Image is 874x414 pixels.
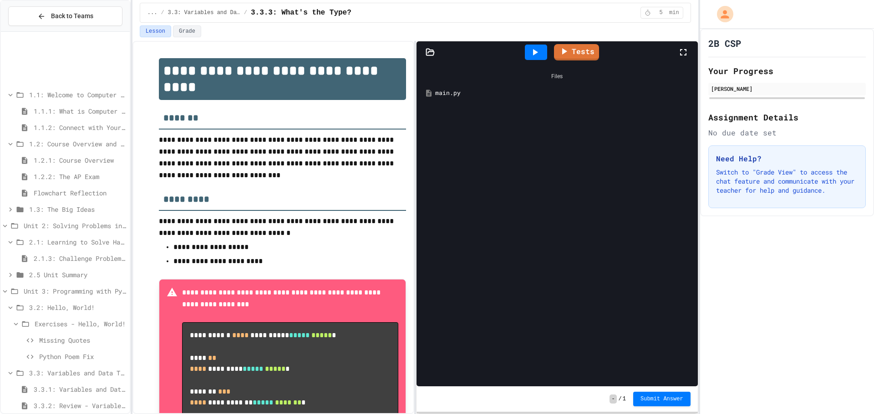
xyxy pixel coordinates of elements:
[633,392,691,406] button: Submit Answer
[29,303,126,312] span: 3.2: Hello, World!
[29,90,126,100] span: 1.1: Welcome to Computer Science
[29,368,126,378] span: 3.3: Variables and Data Types
[708,127,866,138] div: No due date set
[173,25,201,37] button: Grade
[640,395,683,403] span: Submit Answer
[716,153,858,164] h3: Need Help?
[35,319,126,329] span: Exercises - Hello, World!
[610,394,616,404] span: -
[29,139,126,149] span: 1.2: Course Overview and the AP Exam
[34,106,126,116] span: 1.1.1: What is Computer Science?
[168,9,240,16] span: 3.3: Variables and Data Types
[251,7,351,18] span: 3.3.3: What's the Type?
[34,401,126,410] span: 3.3.2: Review - Variables and Data Types
[708,37,741,50] h1: 2B CSP
[435,89,692,98] div: main.py
[708,111,866,124] h2: Assignment Details
[669,9,679,16] span: min
[29,205,126,214] span: 1.3: The Big Ideas
[51,11,93,21] span: Back to Teams
[29,237,126,247] span: 2.1: Learning to Solve Hard Problems
[708,65,866,77] h2: Your Progress
[34,155,126,165] span: 1.2.1: Course Overview
[421,68,693,85] div: Files
[140,25,171,37] button: Lesson
[39,335,126,345] span: Missing Quotes
[34,384,126,394] span: 3.3.1: Variables and Data Types
[554,44,599,60] a: Tests
[34,172,126,181] span: 1.2.2: The AP Exam
[147,9,158,16] span: ...
[244,9,247,16] span: /
[161,9,164,16] span: /
[34,123,126,132] span: 1.1.2: Connect with Your World
[24,286,126,296] span: Unit 3: Programming with Python
[39,352,126,361] span: Python Poem Fix
[711,85,863,93] div: [PERSON_NAME]
[24,221,126,230] span: Unit 2: Solving Problems in Computer Science
[654,9,668,16] span: 5
[34,188,126,198] span: Flowchart Reflection
[623,395,626,403] span: 1
[716,168,858,195] p: Switch to "Grade View" to access the chat feature and communicate with your teacher for help and ...
[29,270,126,279] span: 2.5 Unit Summary
[707,4,736,25] div: My Account
[34,254,126,263] span: 2.1.3: Challenge Problem - The Bridge
[619,395,622,403] span: /
[8,6,122,26] button: Back to Teams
